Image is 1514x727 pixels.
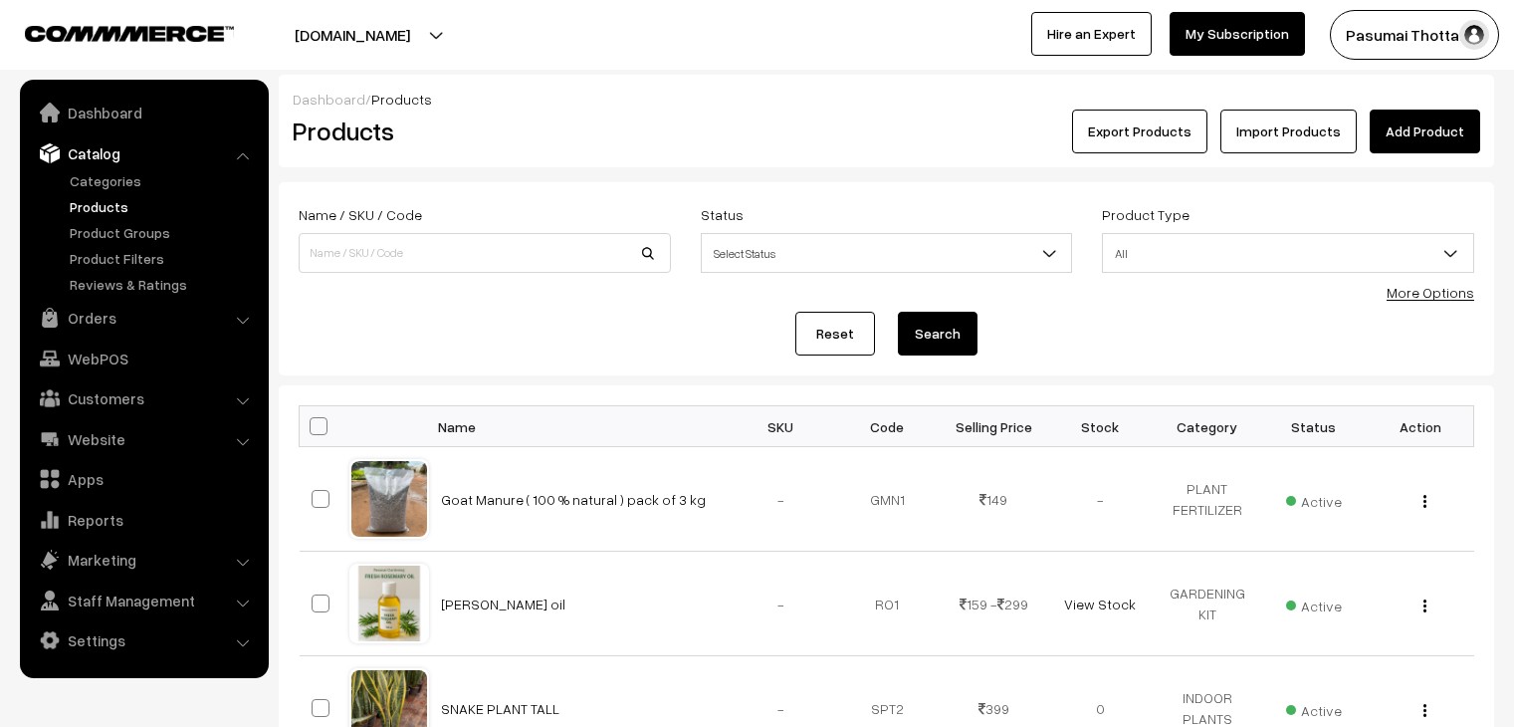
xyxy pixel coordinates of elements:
a: Add Product [1370,110,1480,153]
div: / [293,89,1480,110]
td: 159 - 299 [941,552,1047,656]
button: Pasumai Thotta… [1330,10,1499,60]
a: Staff Management [25,583,262,618]
th: Stock [1047,406,1154,447]
a: Categories [65,170,262,191]
span: Active [1286,695,1342,721]
span: Active [1286,486,1342,512]
a: Hire an Expert [1031,12,1152,56]
a: Import Products [1220,110,1357,153]
input: Name / SKU / Code [299,233,671,273]
a: More Options [1387,284,1474,301]
button: [DOMAIN_NAME] [225,10,480,60]
h2: Products [293,116,669,146]
td: - [728,447,834,552]
th: Status [1260,406,1367,447]
label: Status [701,204,744,225]
img: Menu [1423,495,1426,508]
span: Select Status [702,236,1072,271]
a: Reset [795,312,875,356]
a: Reviews & Ratings [65,274,262,295]
a: Product Filters [65,248,262,269]
img: Menu [1423,600,1426,612]
a: Website [25,421,262,457]
a: Reports [25,502,262,538]
a: Dashboard [25,95,262,130]
a: View Stock [1064,596,1136,612]
a: My Subscription [1170,12,1305,56]
label: Product Type [1102,204,1190,225]
a: Customers [25,380,262,416]
a: Goat Manure ( 100 % natural ) pack of 3 kg [441,491,706,508]
a: [PERSON_NAME] oil [441,596,565,612]
span: Products [371,91,432,108]
td: GARDENING KIT [1154,552,1260,656]
img: user [1459,20,1489,50]
th: Selling Price [941,406,1047,447]
td: 149 [941,447,1047,552]
td: RO1 [834,552,941,656]
a: Catalog [25,135,262,171]
a: SNAKE PLANT TALL [441,700,559,717]
th: Category [1154,406,1260,447]
a: Marketing [25,542,262,578]
label: Name / SKU / Code [299,204,422,225]
a: Apps [25,461,262,497]
td: GMN1 [834,447,941,552]
span: All [1103,236,1473,271]
td: PLANT FERTILIZER [1154,447,1260,552]
span: Active [1286,591,1342,616]
img: COMMMERCE [25,26,234,41]
img: Menu [1423,704,1426,717]
a: Dashboard [293,91,365,108]
th: Code [834,406,941,447]
a: Product Groups [65,222,262,243]
span: Select Status [701,233,1073,273]
a: Orders [25,300,262,336]
a: WebPOS [25,341,262,376]
button: Export Products [1072,110,1207,153]
td: - [728,552,834,656]
th: Action [1367,406,1473,447]
a: Products [65,196,262,217]
a: Settings [25,622,262,658]
a: COMMMERCE [25,20,199,44]
button: Search [898,312,977,356]
span: All [1102,233,1474,273]
th: Name [429,406,728,447]
th: SKU [728,406,834,447]
td: - [1047,447,1154,552]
